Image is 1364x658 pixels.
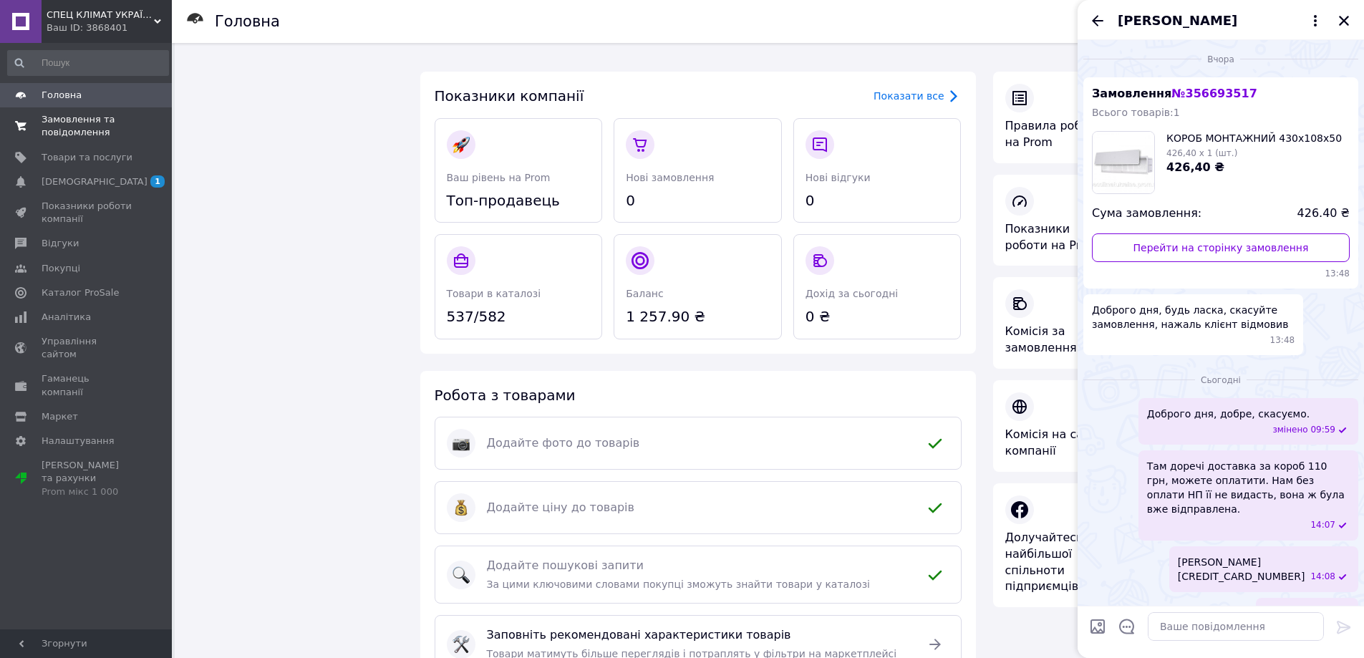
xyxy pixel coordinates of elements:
[806,172,871,183] span: Нові відгуки
[1089,12,1106,29] button: Назад
[47,9,154,21] span: СПЕЦ КЛІМАТ УКРАЇНА
[435,87,584,105] span: Показники компанії
[1195,374,1247,387] span: Сьогодні
[42,311,91,324] span: Аналітика
[487,558,909,574] span: Додайте пошукові запити
[435,387,576,404] span: Робота з товарами
[47,21,172,34] div: Ваш ID: 3868401
[1093,132,1154,193] img: 5497071853_w1000_h1000_korob-montazhnij-430h108h50.jpg
[42,335,132,361] span: Управління сайтом
[626,306,770,327] span: 1 257.90 ₴
[42,410,78,423] span: Маркет
[1166,148,1237,158] span: 426,40 x 1 (шт.)
[42,459,132,498] span: [PERSON_NAME] та рахунки
[7,50,169,76] input: Пошук
[1092,268,1350,280] span: 13:48 11.08.2025
[1083,52,1358,66] div: 11.08.2025
[42,286,119,299] span: Каталог ProSale
[993,72,1119,163] a: Правила роботи на Prom
[1310,519,1335,531] span: 14:07 12.08.2025
[447,306,591,327] span: 537/582
[1178,555,1305,584] span: [PERSON_NAME] [CREDIT_CARD_NUMBER]
[1005,119,1103,149] span: Правила роботи на Prom
[993,175,1119,266] a: Показники роботи на Prom
[447,190,591,211] span: Топ-продавець
[487,500,909,516] span: Додайте ціну до товарів
[806,288,898,299] span: Дохід за сьогодні
[435,546,962,604] a: :mag:Додайте пошукові запитиЗа цими ключовими словами покупці зможуть знайти товари у каталозі
[1092,87,1257,100] span: Замовлення
[1092,233,1350,262] a: Перейти на сторінку замовлення
[42,113,132,139] span: Замовлення та повідомлення
[453,636,470,653] img: :hammer_and_wrench:
[1118,617,1136,636] button: Відкрити шаблони відповідей
[435,481,962,534] a: :moneybag:Додайте ціну до товарів
[626,288,664,299] span: Баланс
[1092,205,1201,222] span: Сума замовлення:
[42,237,79,250] span: Відгуки
[435,417,962,470] a: :camera:Додайте фото до товарів
[487,579,871,590] span: За цими ключовими словами покупці зможуть знайти товари у каталозі
[150,175,165,188] span: 1
[1118,11,1324,30] button: [PERSON_NAME]
[1005,531,1102,594] span: Долучайтесь до найбільшої спільноти підприємців
[1092,107,1180,118] span: Всього товарів: 1
[1297,205,1350,222] span: 426.40 ₴
[874,89,944,103] div: Показати все
[1310,571,1335,583] span: 14:08 12.08.2025
[42,200,132,226] span: Показники роботи компанії
[1092,303,1295,332] span: Доброго дня, будь ласка, скасуйте замовлення, нажаль клієнт відмовив
[42,372,132,398] span: Гаманець компанії
[453,136,470,153] img: :rocket:
[1272,424,1310,436] span: змінено
[806,190,949,211] span: 0
[993,483,1119,607] a: Долучайтесь до найбільшої спільноти підприємців
[1005,324,1077,354] span: Комісія за замовлення
[42,89,82,102] span: Головна
[453,566,470,584] img: :mag:
[1171,87,1257,100] span: № 356693517
[1166,160,1224,174] span: 426,40 ₴
[1335,12,1353,29] button: Закрити
[1166,131,1342,145] span: КОРОБ МОНТАЖНИЙ 430х108х50
[42,175,147,188] span: [DEMOGRAPHIC_DATA]
[1005,222,1099,252] span: Показники роботи на Prom
[1310,424,1335,436] span: 09:59 12.08.2025
[1083,372,1358,387] div: 12.08.2025
[626,190,770,211] span: 0
[215,13,280,30] h1: Головна
[487,435,909,452] span: Додайте фото до товарів
[1147,459,1350,516] span: Там доречі доставка за короб 110 грн, можете оплатити. Нам без оплати НП її не видасть, вона ж бу...
[993,380,1119,472] a: Комісія на сайті компанії
[453,435,470,452] img: :camera:
[1147,407,1310,421] span: Доброго дня, добре, скасуємо.
[1118,11,1237,30] span: [PERSON_NAME]
[42,485,132,498] div: Prom мікс 1 000
[447,288,541,299] span: Товари в каталозі
[42,262,80,275] span: Покупці
[42,435,115,447] span: Налаштування
[1005,427,1101,458] span: Комісія на сайті компанії
[626,172,714,183] span: Нові замовлення
[1201,54,1240,66] span: Вчора
[874,87,961,105] a: Показати все
[42,151,132,164] span: Товари та послуги
[993,277,1119,369] a: Комісія за замовлення
[487,627,909,644] span: Заповніть рекомендовані характеристики товарів
[447,172,551,183] span: Ваш рівень на Prom
[1270,334,1295,347] span: 13:48 11.08.2025
[806,306,949,327] span: 0 ₴
[453,499,470,516] img: :moneybag:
